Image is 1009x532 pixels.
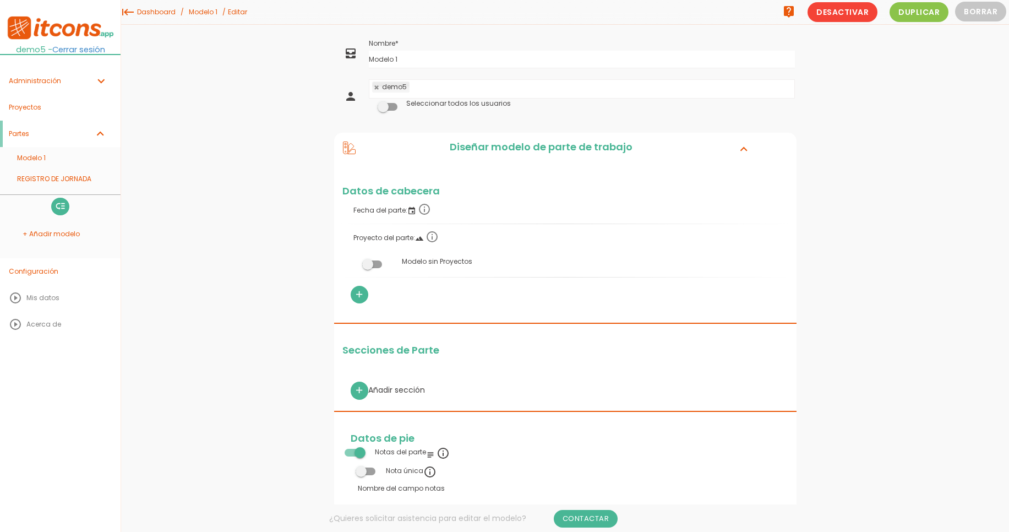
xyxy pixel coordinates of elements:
[423,465,437,479] i: info_outline
[356,142,726,156] h2: Diseñar modelo de parte de trabajo
[778,1,800,23] a: live_help
[55,198,66,215] i: low_priority
[6,221,115,247] a: + Añadir modelo
[342,345,788,356] h2: Secciones de Parte
[344,90,357,103] i: person
[342,251,788,272] label: Modelo sin Proyectos
[369,39,399,48] label: Nombre
[94,121,107,147] i: expand_more
[342,197,788,221] label: Fecha del parte:
[554,510,618,528] a: Contactar
[342,224,788,248] label: Proyecto del parte:
[382,83,407,90] div: demo5
[418,203,431,216] i: info_outline
[228,7,247,17] span: Editar
[342,382,788,399] div: Añadir sección
[52,44,105,55] a: Cerrar sesión
[437,447,450,460] i: info_outline
[386,466,437,475] label: Nota única
[342,433,788,444] h2: Datos de pie
[354,286,364,303] i: add
[426,450,435,459] i: subject
[955,2,1006,21] button: Borrar
[121,504,826,532] div: ¿Quieres solicitar asistencia para editar el modelo?
[354,382,364,399] i: add
[351,286,368,303] a: add
[407,207,416,215] i: event
[782,1,795,23] i: live_help
[334,186,797,197] h2: Datos de cabecera
[51,198,69,215] a: low_priority
[375,447,450,457] label: Notas del parte
[358,484,445,493] label: Nombre del campo notas
[94,68,107,94] i: expand_more
[344,47,357,60] i: all_inbox
[351,382,368,399] a: add
[426,230,439,243] i: info_outline
[406,99,511,108] label: Seleccionar todos los usuarios
[808,2,877,22] span: Desactivar
[415,234,424,243] i: landscape
[9,285,22,311] i: play_circle_outline
[6,15,116,40] img: itcons-logo
[890,2,948,22] span: Duplicar
[735,142,752,156] i: expand_more
[9,311,22,338] i: play_circle_outline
